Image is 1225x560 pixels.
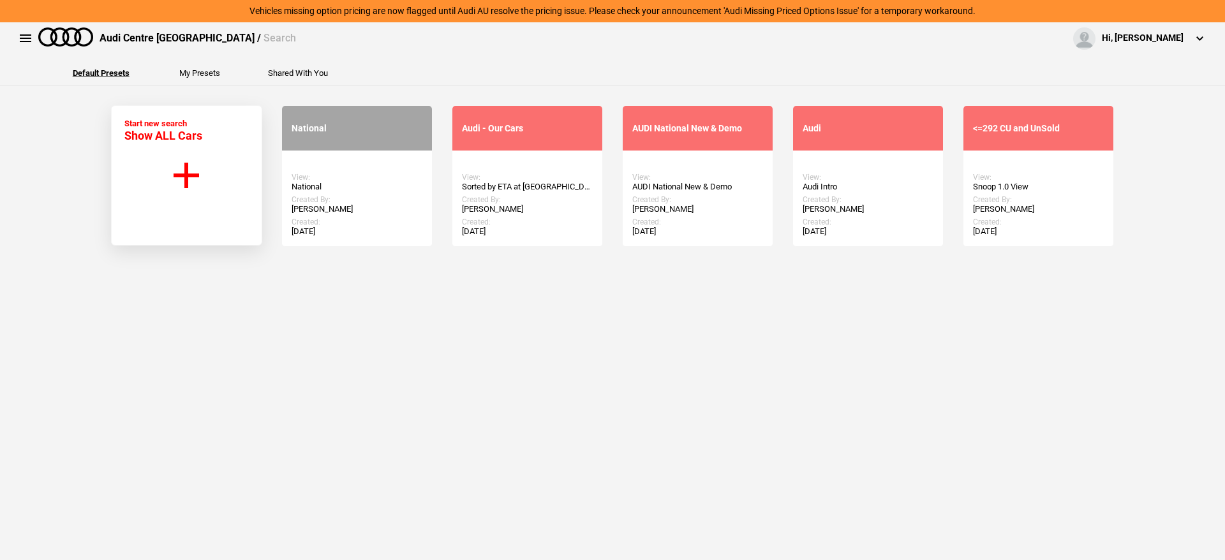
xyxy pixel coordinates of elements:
[973,195,1104,204] div: Created By:
[268,69,328,77] button: Shared With You
[803,204,933,214] div: [PERSON_NAME]
[632,182,763,192] div: AUDI National New & Demo
[803,217,933,226] div: Created:
[462,182,593,192] div: Sorted by ETA at [GEOGRAPHIC_DATA]
[111,105,262,246] button: Start new search Show ALL Cars
[124,129,202,142] span: Show ALL Cars
[292,226,422,237] div: [DATE]
[100,31,296,45] div: Audi Centre [GEOGRAPHIC_DATA] /
[632,195,763,204] div: Created By:
[462,217,593,226] div: Created:
[462,195,593,204] div: Created By:
[973,204,1104,214] div: [PERSON_NAME]
[1102,32,1184,45] div: Hi, [PERSON_NAME]
[632,173,763,182] div: View:
[292,182,422,192] div: National
[632,204,763,214] div: [PERSON_NAME]
[973,123,1104,134] div: <=292 CU and UnSold
[803,226,933,237] div: [DATE]
[803,173,933,182] div: View:
[632,123,763,134] div: AUDI National New & Demo
[292,173,422,182] div: View:
[124,119,202,142] div: Start new search
[803,123,933,134] div: Audi
[38,27,93,47] img: audi.png
[632,226,763,237] div: [DATE]
[292,123,422,134] div: National
[264,32,296,44] span: Search
[292,204,422,214] div: [PERSON_NAME]
[803,195,933,204] div: Created By:
[462,173,593,182] div: View:
[292,217,422,226] div: Created:
[462,204,593,214] div: [PERSON_NAME]
[973,217,1104,226] div: Created:
[632,217,763,226] div: Created:
[973,173,1104,182] div: View:
[73,69,130,77] button: Default Presets
[803,182,933,192] div: Audi Intro
[292,195,422,204] div: Created By:
[179,69,220,77] button: My Presets
[973,226,1104,237] div: [DATE]
[973,182,1104,192] div: Snoop 1.0 View
[462,226,593,237] div: [DATE]
[462,123,593,134] div: Audi - Our Cars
